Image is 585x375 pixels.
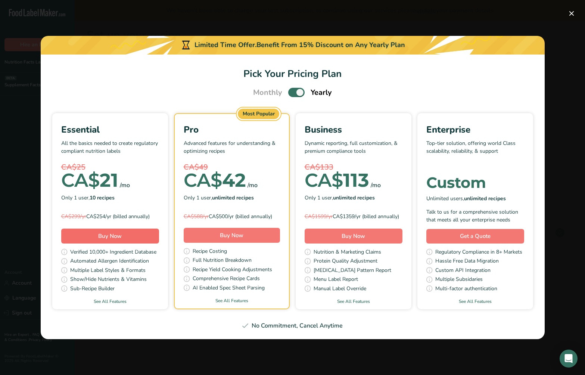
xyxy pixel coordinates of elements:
div: CA$133 [305,162,402,173]
span: Unlimited users, [426,195,506,202]
div: Benefit From 15% Discount on Any Yearly Plan [256,40,405,50]
span: CA$1599/yr [305,213,333,220]
b: unlimited recipes [333,194,375,201]
div: Most Popular [238,109,280,119]
div: CA$49 [184,162,280,173]
span: Manual Label Override [314,285,366,294]
span: Recipe Yield Cooking Adjustments [193,266,272,275]
button: Buy Now [184,228,280,243]
span: Multi-factor authentication [435,285,497,294]
p: Top-tier solution, offering world Class scalability, reliability, & support [426,139,524,162]
span: Regulatory Compliance in 8+ Markets [435,248,522,257]
span: Buy Now [98,232,122,240]
div: Open Intercom Messenger [560,350,578,368]
span: AI Enabled Spec Sheet Parsing [193,284,265,293]
span: Multiple Subsidaries [435,275,483,285]
span: Protein Quality Adjustment [314,257,377,266]
div: /mo [371,181,381,190]
button: Buy Now [305,229,402,244]
span: Monthly [253,87,282,98]
div: CA$254/yr (billed annually) [61,213,159,220]
span: Get a Quote [460,232,491,241]
span: Yearly [311,87,332,98]
div: 42 [184,173,246,188]
span: Custom API Integration [435,266,491,276]
div: CA$1359/yr (billed annually) [305,213,402,220]
div: No Commitment, Cancel Anytime [50,321,536,330]
button: Buy Now [61,229,159,244]
a: See All Features [296,298,411,305]
span: Menu Label Report [314,275,358,285]
span: Recipe Costing [193,247,227,257]
div: /mo [120,181,130,190]
div: Talk to us for a comprehensive solution that meets all your enterprise needs [426,208,524,224]
div: Limited Time Offer. [41,36,545,55]
span: [MEDICAL_DATA] Pattern Report [314,266,391,276]
b: unlimited recipes [464,195,506,202]
div: Essential [61,123,159,136]
span: CA$ [61,169,100,192]
div: 21 [61,173,118,188]
a: See All Features [175,297,289,304]
div: CA$25 [61,162,159,173]
span: Multiple Label Styles & Formats [70,266,146,276]
p: Dynamic reporting, full customization, & premium compliance tools [305,139,402,162]
span: Comprehensive Recipe Cards [193,275,260,284]
div: Custom [426,175,524,190]
span: Automated Allergen Identification [70,257,149,266]
div: Enterprise [426,123,524,136]
span: Nutrition & Marketing Claims [314,248,381,257]
div: 113 [305,173,369,188]
p: All the basics needed to create regulatory compliant nutrition labels [61,139,159,162]
span: CA$ [305,169,343,192]
span: Show/Hide Nutrients & Vitamins [70,275,147,285]
b: 10 recipes [90,194,115,201]
a: See All Features [52,298,168,305]
span: Verified 10,000+ Ingredient Database [70,248,156,257]
span: Buy Now [342,232,365,240]
span: Sub-Recipe Builder [70,285,115,294]
a: Get a Quote [426,229,524,244]
span: Only 1 user, [305,194,375,202]
p: Advanced features for understanding & optimizing recipes [184,139,280,162]
h1: Pick Your Pricing Plan [50,66,536,81]
div: /mo [248,181,258,190]
span: Only 1 user, [61,194,115,202]
b: unlimited recipes [212,194,254,201]
span: CA$299/yr [61,213,86,220]
span: CA$ [184,169,222,192]
span: CA$588/yr [184,213,209,220]
div: Pro [184,123,280,136]
a: See All Features [417,298,533,305]
span: Buy Now [220,232,243,239]
span: Full Nutrition Breakdown [193,256,252,266]
div: CA$500/yr (billed annually) [184,213,280,220]
div: Business [305,123,402,136]
span: Only 1 user, [184,194,254,202]
span: Hassle Free Data Migration [435,257,499,266]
